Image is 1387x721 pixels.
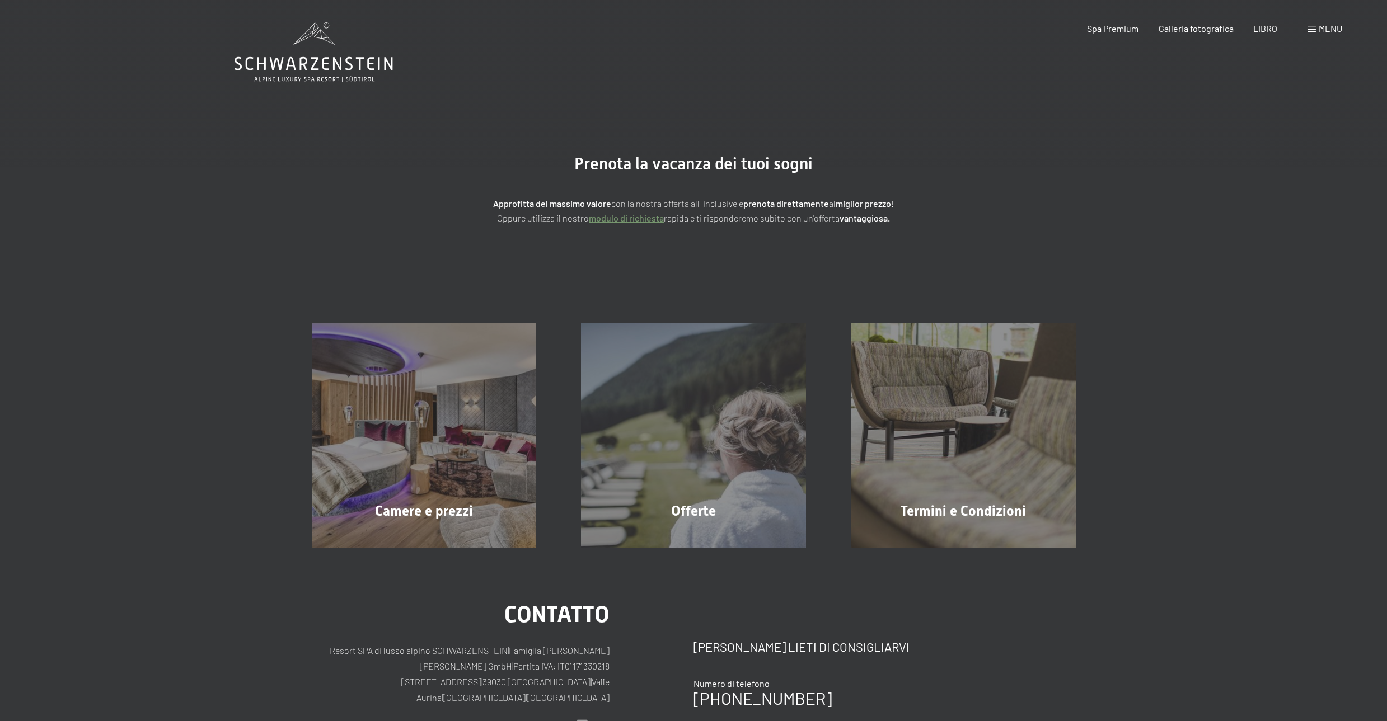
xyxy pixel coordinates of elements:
font: Partita IVA: IT01171330218 [513,661,610,671]
font: Resort SPA di lusso alpino SCHWARZENSTEIN [330,645,508,656]
font: Camere e prezzi [375,503,473,519]
a: Spa Premium [1087,23,1138,34]
a: modulo di richiesta [589,213,664,223]
font: prenota direttamente [743,198,829,209]
a: Galleria fotografica [1159,23,1234,34]
font: | [512,661,513,671]
font: Offerte [671,503,716,519]
font: | [591,676,592,687]
a: prenotazione Camere e prezzi [289,323,559,548]
font: miglior prezzo [836,198,891,209]
font: Termini e Condizioni [901,503,1026,519]
font: Prenota la vacanza dei tuoi sogni [574,154,813,173]
font: [GEOGRAPHIC_DATA] [443,692,526,703]
font: [PERSON_NAME] lieti di consigliarvi [693,639,910,654]
font: Oppure utilizza il nostro [497,213,589,223]
font: | [508,645,509,656]
font: rapida e ti risponderemo subito con un'offerta [664,213,840,223]
font: [GEOGRAPHIC_DATA] [527,692,610,703]
font: vantaggiosa. [840,213,890,223]
font: ! [891,198,894,209]
a: LIBRO [1253,23,1277,34]
font: Approfitta del massimo valore [493,198,611,209]
font: con la nostra offerta all-inclusive e [611,198,743,209]
font: Valle Aurina [416,676,610,703]
font: | [442,692,443,703]
font: menu [1319,23,1342,34]
font: Numero di telefono [693,678,770,689]
font: contatto [504,601,610,628]
a: [PHONE_NUMBER] [693,688,832,708]
font: [PERSON_NAME] GmbH [420,661,512,671]
font: [STREET_ADDRESS] [401,676,481,687]
font: | [526,692,527,703]
font: Famiglia [PERSON_NAME] [509,645,610,656]
a: prenotazione Offerte [559,323,828,548]
font: 39030 [GEOGRAPHIC_DATA] [482,676,591,687]
a: prenotazione Termini e Condizioni [828,323,1098,548]
font: al [829,198,836,209]
font: | [481,676,482,687]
